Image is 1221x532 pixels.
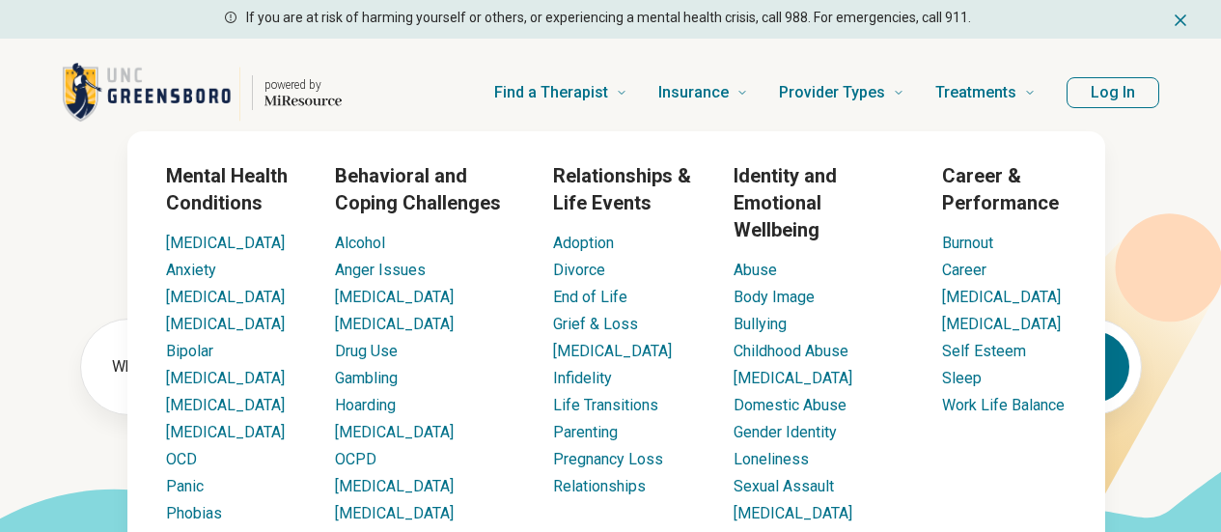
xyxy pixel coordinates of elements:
[734,477,834,495] a: Sexual Assault
[553,369,612,387] a: Infidelity
[658,54,748,131] a: Insurance
[553,315,638,333] a: Grief & Loss
[166,261,216,279] a: Anxiety
[12,131,1221,520] div: Find a Therapist
[553,396,658,414] a: Life Transitions
[335,396,396,414] a: Hoarding
[734,450,809,468] a: Loneliness
[62,62,342,124] a: Home page
[1067,77,1159,108] button: Log In
[335,369,398,387] a: Gambling
[734,315,787,333] a: Bullying
[734,396,846,414] a: Domestic Abuse
[734,261,777,279] a: Abuse
[779,54,904,131] a: Provider Types
[166,450,197,468] a: OCD
[553,477,646,495] a: Relationships
[734,504,852,522] a: [MEDICAL_DATA]
[553,342,672,360] a: [MEDICAL_DATA]
[1171,8,1190,31] button: Dismiss
[335,342,398,360] a: Drug Use
[166,234,285,252] a: [MEDICAL_DATA]
[264,77,342,93] p: powered by
[335,315,454,333] a: [MEDICAL_DATA]
[734,288,815,306] a: Body Image
[335,477,454,495] a: [MEDICAL_DATA]
[779,79,885,106] span: Provider Types
[942,162,1067,216] h3: Career & Performance
[553,450,663,468] a: Pregnancy Loss
[166,504,222,522] a: Phobias
[166,342,213,360] a: Bipolar
[335,234,385,252] a: Alcohol
[553,423,618,441] a: Parenting
[494,54,627,131] a: Find a Therapist
[942,288,1061,306] a: [MEDICAL_DATA]
[553,288,627,306] a: End of Life
[335,423,454,441] a: [MEDICAL_DATA]
[335,450,376,468] a: OCPD
[166,162,304,216] h3: Mental Health Conditions
[942,234,993,252] a: Burnout
[335,261,426,279] a: Anger Issues
[553,234,614,252] a: Adoption
[246,8,971,28] p: If you are at risk of harming yourself or others, or experiencing a mental health crisis, call 98...
[734,162,911,243] h3: Identity and Emotional Wellbeing
[166,396,285,414] a: [MEDICAL_DATA]
[942,261,986,279] a: Career
[734,369,852,387] a: [MEDICAL_DATA]
[335,162,522,216] h3: Behavioral and Coping Challenges
[166,369,285,387] a: [MEDICAL_DATA]
[166,423,285,441] a: [MEDICAL_DATA]
[942,342,1026,360] a: Self Esteem
[734,423,837,441] a: Gender Identity
[942,315,1061,333] a: [MEDICAL_DATA]
[553,261,605,279] a: Divorce
[734,342,848,360] a: Childhood Abuse
[166,477,204,495] a: Panic
[166,288,285,306] a: [MEDICAL_DATA]
[553,162,703,216] h3: Relationships & Life Events
[942,396,1065,414] a: Work Life Balance
[166,315,285,333] a: [MEDICAL_DATA]
[494,79,608,106] span: Find a Therapist
[335,288,454,306] a: [MEDICAL_DATA]
[942,369,982,387] a: Sleep
[335,504,454,522] a: [MEDICAL_DATA]
[658,79,729,106] span: Insurance
[935,79,1016,106] span: Treatments
[935,54,1036,131] a: Treatments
